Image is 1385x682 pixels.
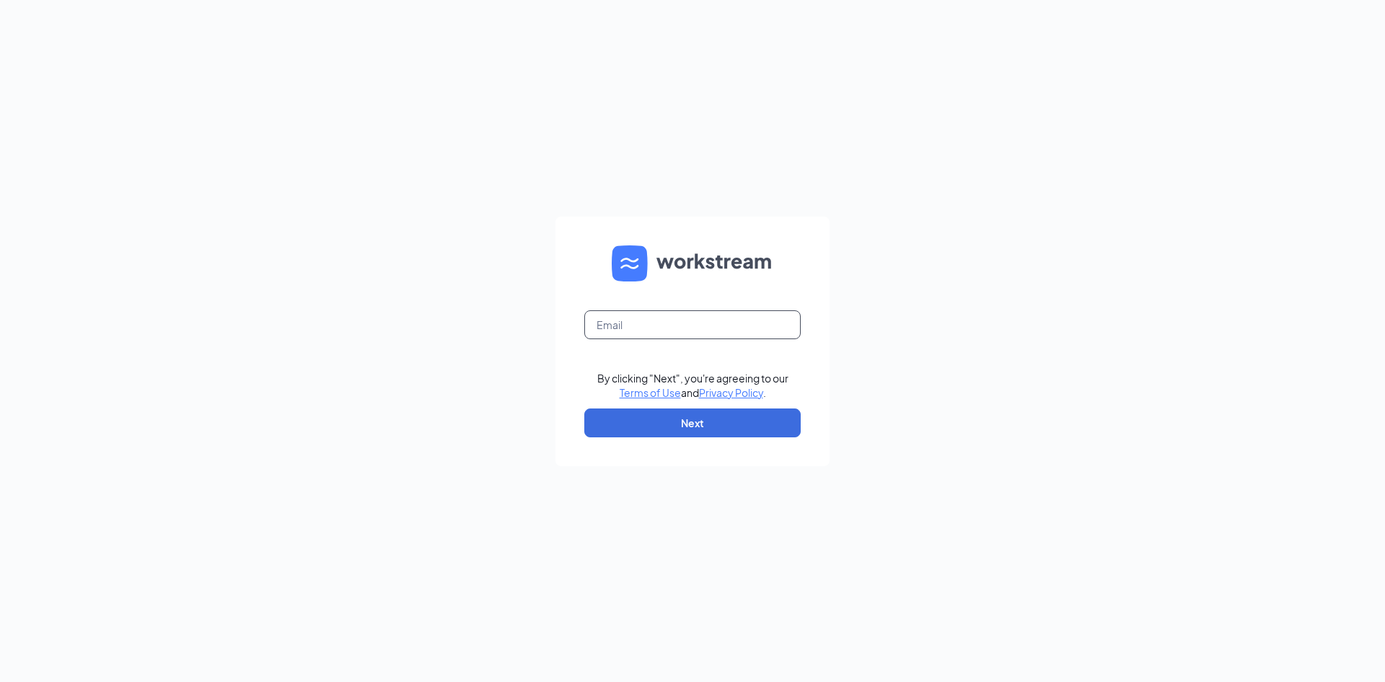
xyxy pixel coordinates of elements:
[597,371,788,400] div: By clicking "Next", you're agreeing to our and .
[612,245,773,281] img: WS logo and Workstream text
[584,408,801,437] button: Next
[620,386,681,399] a: Terms of Use
[584,310,801,339] input: Email
[699,386,763,399] a: Privacy Policy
